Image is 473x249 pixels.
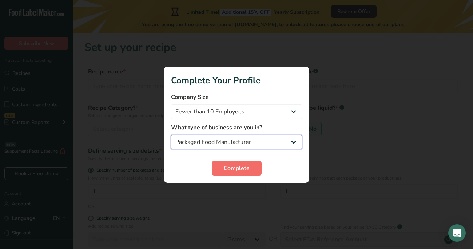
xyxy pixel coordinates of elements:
[212,161,262,176] button: Complete
[171,74,302,87] h1: Complete Your Profile
[171,123,302,132] label: What type of business are you in?
[171,93,302,101] label: Company Size
[224,164,250,173] span: Complete
[448,224,466,242] div: Open Intercom Messenger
